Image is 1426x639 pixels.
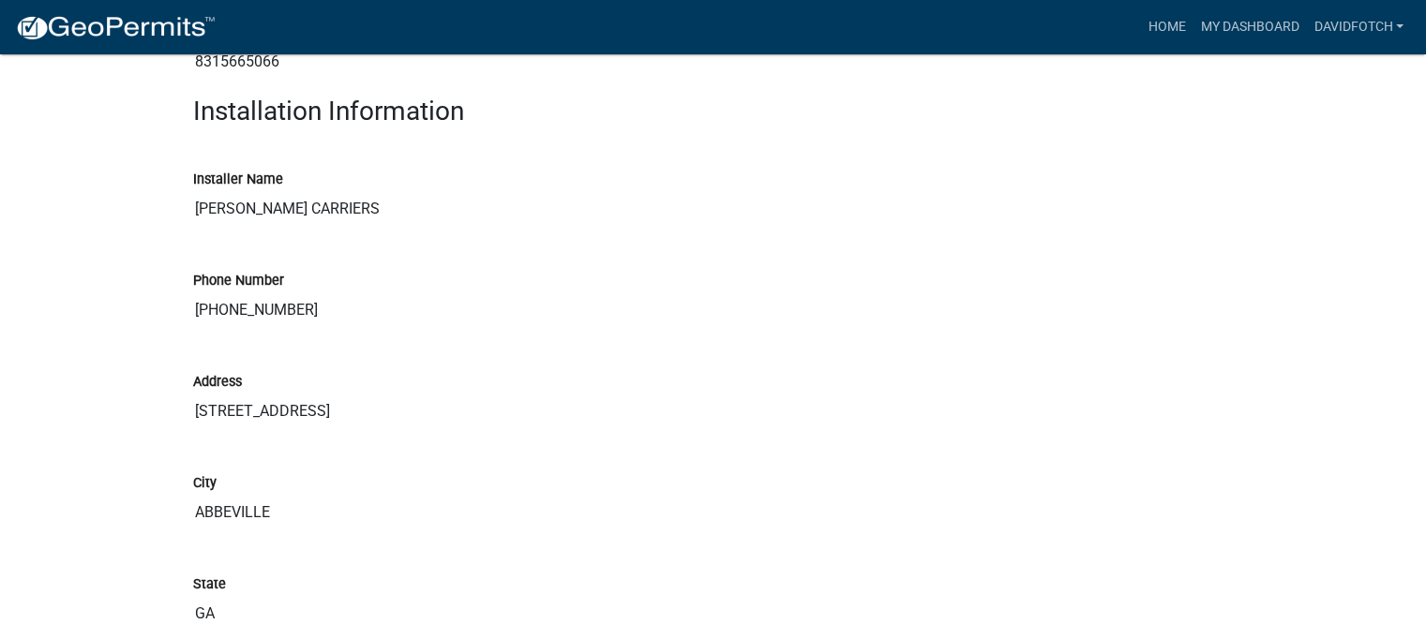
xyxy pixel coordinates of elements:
[193,96,1234,127] h3: Installation Information
[1306,9,1411,45] a: davidfotch
[193,275,284,288] label: Phone Number
[193,173,283,186] label: Installer Name
[193,376,242,389] label: Address
[193,477,217,490] label: City
[193,578,226,591] label: State
[1140,9,1193,45] a: Home
[1193,9,1306,45] a: My Dashboard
